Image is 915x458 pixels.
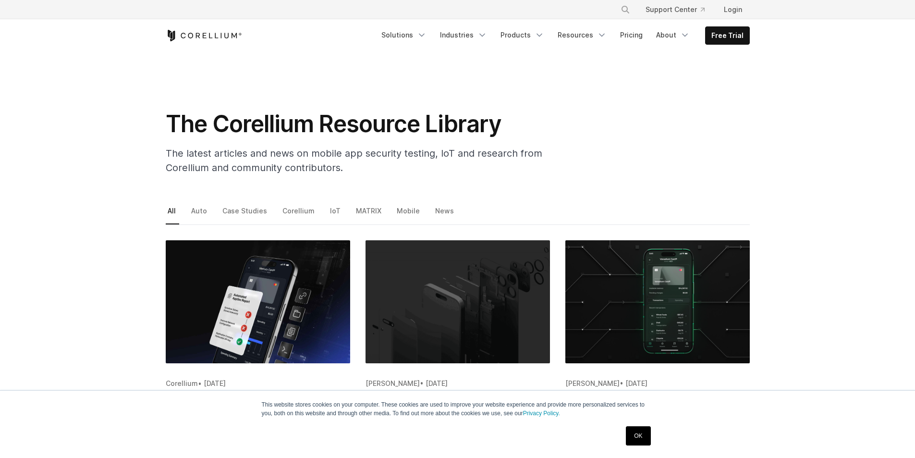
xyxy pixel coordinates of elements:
img: Corellium MATRIX: Automated MAST Testing for Mobile Security [166,240,350,363]
a: Industries [434,26,493,44]
span: [DATE] [426,379,448,387]
a: News [433,204,457,224]
span: [PERSON_NAME] [366,379,420,387]
a: Corellium Home [166,30,242,41]
img: How Stronger Security for Mobile OS Creates Challenges for Testing Applications [366,240,550,363]
a: OK [626,426,650,446]
a: Pricing [614,26,648,44]
div: Navigation Menu [609,1,750,18]
a: Case Studies [220,204,270,224]
a: Solutions [376,26,432,44]
a: Products [495,26,550,44]
span: The latest articles and news on mobile app security testing, IoT and research from Corellium and ... [166,148,542,173]
a: Login [716,1,750,18]
a: All [166,204,179,224]
div: • [166,379,350,388]
span: [DATE] [625,379,647,387]
a: IoT [328,204,344,224]
a: Privacy Policy. [523,410,560,417]
span: [PERSON_NAME] [565,379,620,387]
a: Support Center [638,1,712,18]
a: Auto [189,204,210,224]
a: About [650,26,695,44]
div: • [565,379,750,388]
span: Corellium [166,379,198,387]
a: Free Trial [706,27,749,44]
a: MATRIX [354,204,385,224]
h1: The Corellium Resource Library [166,110,550,138]
img: Healthcare Mobile App Development: Mergers and Acquisitions Increase Risks [565,240,750,363]
span: [DATE] [204,379,226,387]
p: This website stores cookies on your computer. These cookies are used to improve your website expe... [262,400,654,418]
button: Search [617,1,634,18]
a: Corellium [281,204,318,224]
div: Navigation Menu [376,26,750,45]
a: Resources [552,26,612,44]
div: • [366,379,550,388]
a: Mobile [395,204,423,224]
